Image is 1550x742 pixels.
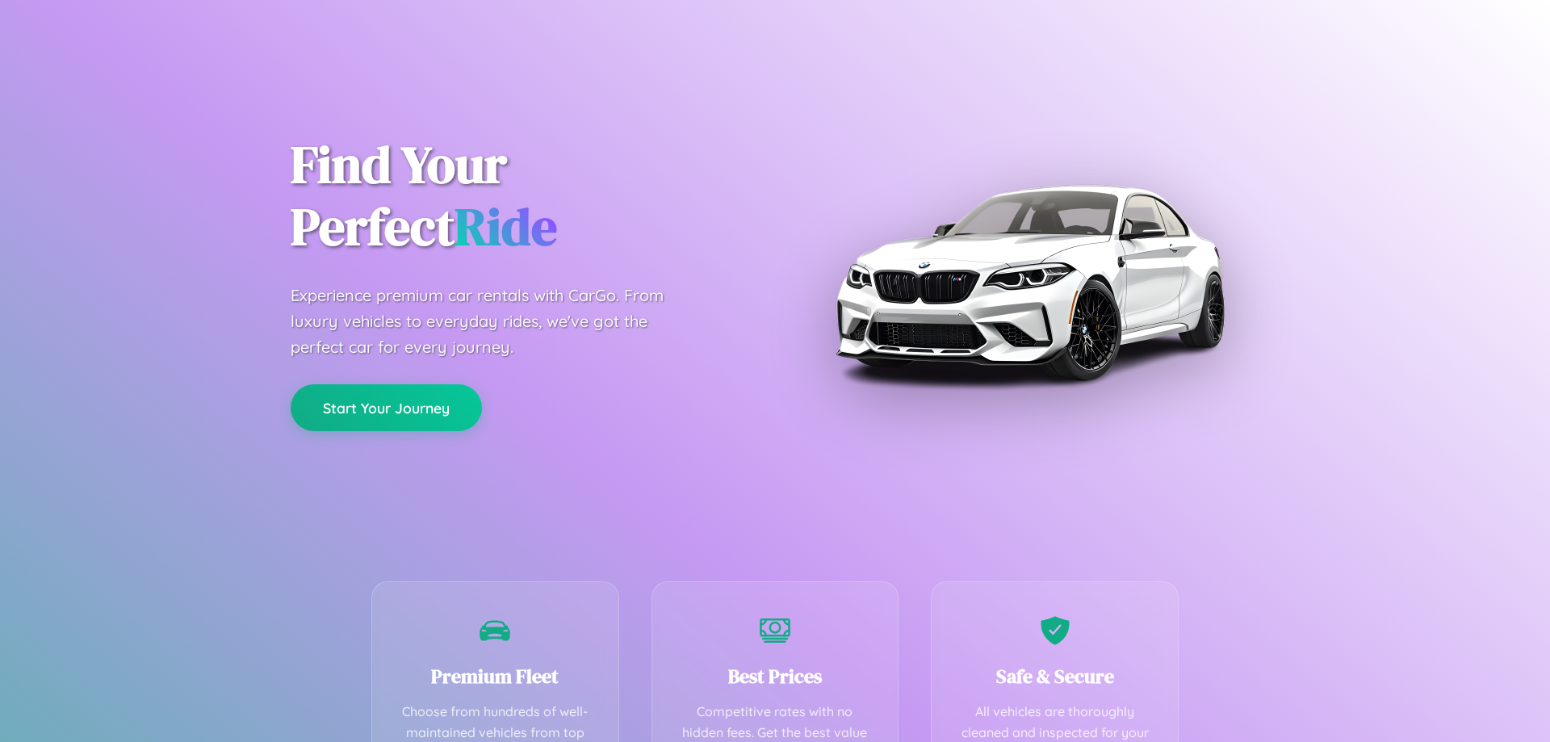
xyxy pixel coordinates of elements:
[677,663,874,690] h3: Best Prices
[956,663,1154,690] h3: Safe & Secure
[291,134,751,258] h1: Find Your Perfect
[291,283,694,360] p: Experience premium car rentals with CarGo. From luxury vehicles to everyday rides, we've got the ...
[396,663,594,690] h3: Premium Fleet
[455,191,557,262] span: Ride
[827,81,1231,484] img: Premium BMW car rental vehicle
[291,384,482,431] button: Start Your Journey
